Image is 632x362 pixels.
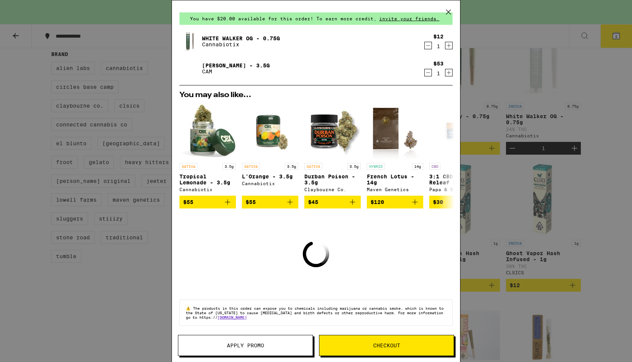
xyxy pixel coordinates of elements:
span: ⚠️ [186,306,193,310]
p: 3.5g [222,163,236,170]
button: Apply Promo [178,335,313,356]
p: Cannabiotix [202,41,280,47]
img: Jack Herer - 3.5g [179,58,201,79]
p: SATIVA [179,163,197,170]
img: Maven Genetics - French Lotus - 14g [367,103,423,159]
div: $53 [433,61,444,67]
button: Increment [445,42,453,49]
button: Checkout [319,335,454,356]
p: Tropical Lemonade - 3.5g [179,173,236,186]
span: You have $20.00 available for this order! To earn more credit, [190,16,377,21]
span: The products in this order can expose you to chemicals including marijuana or cannabis smoke, whi... [186,306,444,319]
span: Apply Promo [227,343,264,348]
div: Claybourne Co. [304,187,361,192]
span: $30 [433,199,443,205]
p: 3.5g [347,163,361,170]
img: Cannabiotix - L'Orange - 3.5g [242,103,298,159]
button: Add to bag [242,196,298,208]
a: Open page for Tropical Lemonade - 3.5g from Cannabiotix [179,103,236,196]
div: Cannabiotix [179,187,236,192]
a: Open page for French Lotus - 14g from Maven Genetics [367,103,423,196]
img: Papa & Barkley - 3:1 CBD:THC Releaf Balm (15ml) - 180mg [429,103,486,159]
div: Cannabiotix [242,181,298,186]
a: Open page for L'Orange - 3.5g from Cannabiotix [242,103,298,196]
span: $120 [371,199,384,205]
img: White Walker OG - 0.75g [179,31,201,52]
span: $55 [183,199,193,205]
span: Hi. Need any help? [5,5,54,11]
div: 1 [433,70,444,76]
div: 1 [433,43,444,49]
div: $12 [433,33,444,40]
span: invite your friends. [377,16,442,21]
a: Open page for 3:1 CBD:THC Releaf Balm (15ml) - 180mg from Papa & Barkley [429,103,486,196]
p: 3.5g [285,163,298,170]
div: You have $20.00 available for this order! To earn more credit,invite your friends. [179,12,453,25]
span: Checkout [373,343,400,348]
button: Add to bag [179,196,236,208]
div: Papa & Barkley [429,187,486,192]
p: SATIVA [242,163,260,170]
p: HYBRID [367,163,385,170]
img: Claybourne Co. - Durban Poison - 3.5g [304,103,361,159]
span: $55 [246,199,256,205]
p: 3:1 CBD:THC Releaf Balm (15ml) - 180mg [429,173,486,186]
button: Decrement [424,69,432,76]
button: Add to bag [367,196,423,208]
a: White Walker OG - 0.75g [202,35,280,41]
p: Durban Poison - 3.5g [304,173,361,186]
p: French Lotus - 14g [367,173,423,186]
p: 14g [412,163,423,170]
a: Open page for Durban Poison - 3.5g from Claybourne Co. [304,103,361,196]
p: L'Orange - 3.5g [242,173,298,179]
button: Add to bag [304,196,361,208]
a: [PERSON_NAME] - 3.5g [202,62,270,68]
a: [DOMAIN_NAME] [217,315,247,319]
img: Cannabiotix - Tropical Lemonade - 3.5g [179,103,236,159]
p: CAM [202,68,270,75]
button: Decrement [424,42,432,49]
p: SATIVA [304,163,322,170]
div: Maven Genetics [367,187,423,192]
span: $45 [308,199,318,205]
button: Increment [445,69,453,76]
p: CBD [429,163,441,170]
h2: You may also like... [179,91,453,99]
button: Add to bag [429,196,486,208]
